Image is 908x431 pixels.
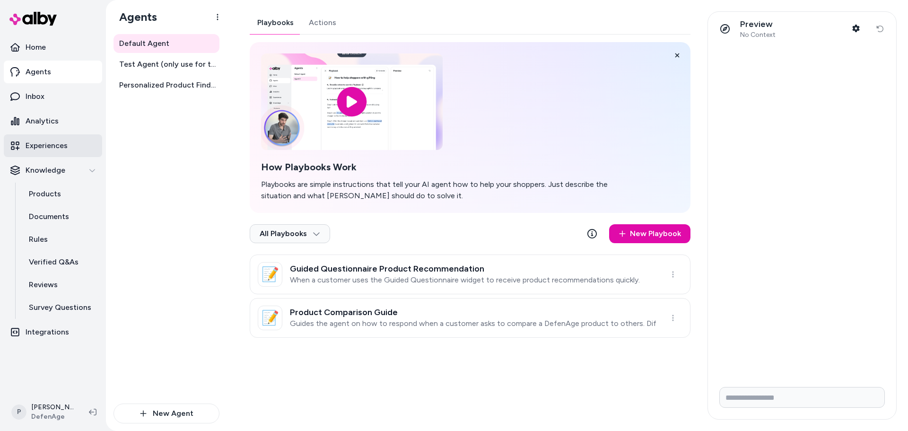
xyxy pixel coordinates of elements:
[250,224,330,243] button: All Playbooks
[258,306,282,330] div: 📝
[9,12,57,26] img: alby Logo
[11,405,26,420] span: P
[29,188,61,200] p: Products
[290,264,640,273] h3: Guided Questionnaire Product Recommendation
[250,11,301,34] button: Playbooks
[290,275,640,285] p: When a customer uses the Guided Questionnaire widget to receive product recommendations quickly.
[119,59,216,70] span: Test Agent (only use for testing)
[4,159,102,182] button: Knowledge
[26,140,68,151] p: Experiences
[26,115,59,127] p: Analytics
[261,179,624,202] p: Playbooks are simple instructions that tell your AI agent how to help your shoppers. Just describ...
[29,256,79,268] p: Verified Q&As
[113,76,219,95] a: Personalized Product Finder Agent
[4,110,102,132] a: Analytics
[6,397,81,427] button: P[PERSON_NAME]DefenAge
[260,229,320,238] span: All Playbooks
[19,228,102,251] a: Rules
[26,42,46,53] p: Home
[250,255,690,294] a: 📝Guided Questionnaire Product RecommendationWhen a customer uses the Guided Questionnaire widget ...
[290,308,656,317] h3: Product Comparison Guide
[4,85,102,108] a: Inbox
[26,165,65,176] p: Knowledge
[31,403,74,412] p: [PERSON_NAME]
[719,387,885,408] input: Write your prompt here
[19,273,102,296] a: Reviews
[29,302,91,313] p: Survey Questions
[113,34,219,53] a: Default Agent
[301,11,344,34] button: Actions
[31,412,74,422] span: DefenAge
[119,38,169,49] span: Default Agent
[19,205,102,228] a: Documents
[29,279,58,290] p: Reviews
[112,10,157,24] h1: Agents
[26,91,44,102] p: Inbox
[113,55,219,74] a: Test Agent (only use for testing)
[258,262,282,287] div: 📝
[740,31,776,39] span: No Context
[740,19,776,30] p: Preview
[119,79,216,91] span: Personalized Product Finder Agent
[250,298,690,338] a: 📝Product Comparison GuideGuides the agent on how to respond when a customer asks to compare a Def...
[290,319,656,328] p: Guides the agent on how to respond when a customer asks to compare a DefenAge product to others. ...
[29,211,69,222] p: Documents
[26,326,69,338] p: Integrations
[4,61,102,83] a: Agents
[609,224,690,243] a: New Playbook
[29,234,48,245] p: Rules
[261,161,624,173] h2: How Playbooks Work
[113,404,219,423] button: New Agent
[19,183,102,205] a: Products
[4,134,102,157] a: Experiences
[4,36,102,59] a: Home
[26,66,51,78] p: Agents
[19,296,102,319] a: Survey Questions
[19,251,102,273] a: Verified Q&As
[4,321,102,343] a: Integrations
